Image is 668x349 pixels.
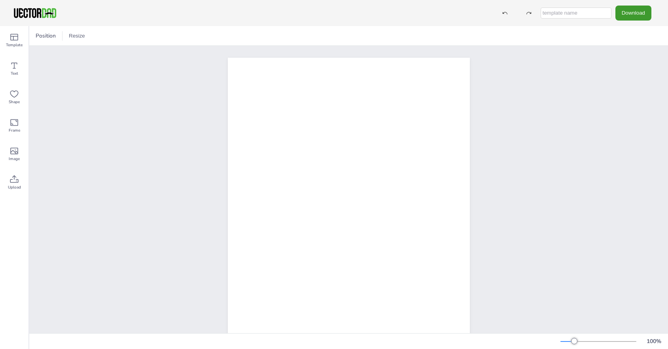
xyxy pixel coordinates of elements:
button: Resize [66,30,88,42]
span: Frame [9,127,20,134]
span: Template [6,42,23,48]
input: template name [541,8,611,19]
img: VectorDad-1.png [13,7,57,19]
span: Text [11,70,18,77]
div: 100 % [644,338,663,345]
span: Shape [9,99,20,105]
span: Position [34,32,57,40]
button: Download [615,6,651,20]
span: Upload [8,184,21,191]
span: Image [9,156,20,162]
